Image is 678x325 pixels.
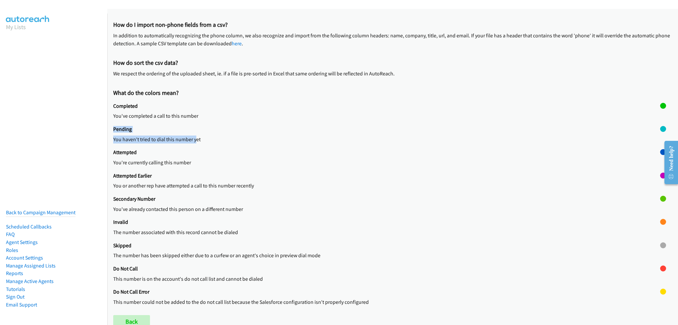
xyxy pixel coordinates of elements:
h2: Do Not Call [113,265,660,272]
a: Account Settings [6,255,43,261]
h2: Pending [113,126,660,133]
h2: Do Not Call Error [113,289,660,295]
a: Email Support [6,302,37,308]
p: The number has been skipped either due to a curfew or an agent's choice in preview dial mode [113,252,660,260]
h2: Skipped [113,242,660,249]
p: We respect the ordering of the uploaded sheet, ie. if a file is pre-sorted in Excel that same ord... [113,70,672,78]
a: Sign Out [6,294,24,300]
h2: How do sort the csv data? [113,59,672,67]
a: here [232,40,242,47]
h2: Invalid [113,219,660,225]
a: Reports [6,270,23,276]
iframe: Resource Center [659,136,678,189]
a: Agent Settings [6,239,38,245]
p: This number could not be added to the do not call list because the Salesforce configuration isn't... [113,298,660,306]
p: You're currently calling this number [113,159,660,167]
a: Back to Campaign Management [6,209,75,216]
p: You or another rep have attempted a call to this number recently [113,182,660,190]
h2: How do I import non-phone fields from a csv? [113,21,672,29]
a: Manage Assigned Lists [6,263,56,269]
a: My Lists [6,23,26,31]
a: Roles [6,247,18,253]
a: Tutorials [6,286,25,292]
p: You've already contacted this person on a different number [113,205,660,213]
h2: Attempted [113,149,660,156]
a: Scheduled Callbacks [6,223,52,230]
h2: Secondary Number [113,196,660,202]
h2: What do the colors mean? [113,89,672,97]
p: You've completed a call to this number [113,112,660,120]
p: In addition to automatically recognizing the phone column, we also recognize and import from the ... [113,32,672,47]
a: FAQ [6,231,15,237]
p: The number associated with this record cannot be dialed [113,228,660,236]
a: Manage Active Agents [6,278,54,284]
h2: Completed [113,103,660,109]
p: You haven't tried to dial this number yet [113,136,660,143]
p: This number is on the account's do not call list and cannot be dialed [113,275,660,283]
h2: Attempted Earlier [113,173,660,179]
